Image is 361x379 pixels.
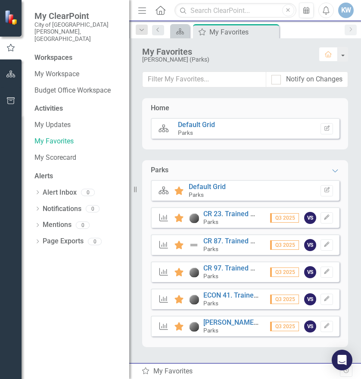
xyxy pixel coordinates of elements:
[142,47,310,56] div: My Favorites
[151,103,169,113] div: Home
[43,188,77,198] a: Alert Inbox
[34,120,121,130] a: My Updates
[43,204,81,214] a: Notifications
[203,218,218,225] small: Parks
[270,322,299,331] span: Q3 2025
[174,3,296,18] input: Search ClearPoint...
[34,104,121,114] div: Activities
[203,300,218,307] small: Parks
[142,71,266,87] input: Filter My Favorites...
[189,267,199,277] img: No Information
[338,3,354,18] button: KW
[43,236,84,246] a: Page Exports
[34,69,121,79] a: My Workspace
[304,266,316,278] div: VS
[203,273,218,280] small: Parks
[189,213,199,223] img: No Information
[34,11,121,21] span: My ClearPoint
[270,295,299,304] span: Q3 2025
[34,86,121,96] a: Budget Office Workspace
[142,56,310,63] div: [PERSON_NAME] (Parks)
[34,153,121,163] a: My Scorecard
[203,327,218,334] small: Parks
[304,212,316,224] div: VS
[209,27,277,37] div: My Favorites
[189,321,199,332] img: No Information
[34,21,121,42] small: City of [GEOGRAPHIC_DATA][PERSON_NAME], [GEOGRAPHIC_DATA]
[81,189,95,196] div: 0
[34,53,72,63] div: Workspaces
[304,239,316,251] div: VS
[178,129,193,136] small: Parks
[34,137,121,146] a: My Favorites
[304,320,316,332] div: VS
[270,240,299,250] span: Q3 2025
[4,9,19,25] img: ClearPoint Strategy
[203,245,218,252] small: Parks
[76,221,90,229] div: 0
[332,350,352,370] div: Open Intercom Messenger
[86,205,100,212] div: 0
[189,183,226,191] a: Default Grid
[189,240,199,250] img: Not Defined
[270,213,299,223] span: Q3 2025
[141,367,340,376] div: My Favorites
[304,293,316,305] div: VS
[270,267,299,277] span: Q3 2025
[189,191,204,198] small: Parks
[34,171,121,181] div: Alerts
[151,165,168,175] div: Parks
[43,220,72,230] a: Mentions
[189,294,199,304] img: No Information
[321,123,333,134] button: Set Home Page
[178,121,215,129] a: Default Grid
[88,238,102,245] div: 0
[286,75,342,84] div: Notify on Changes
